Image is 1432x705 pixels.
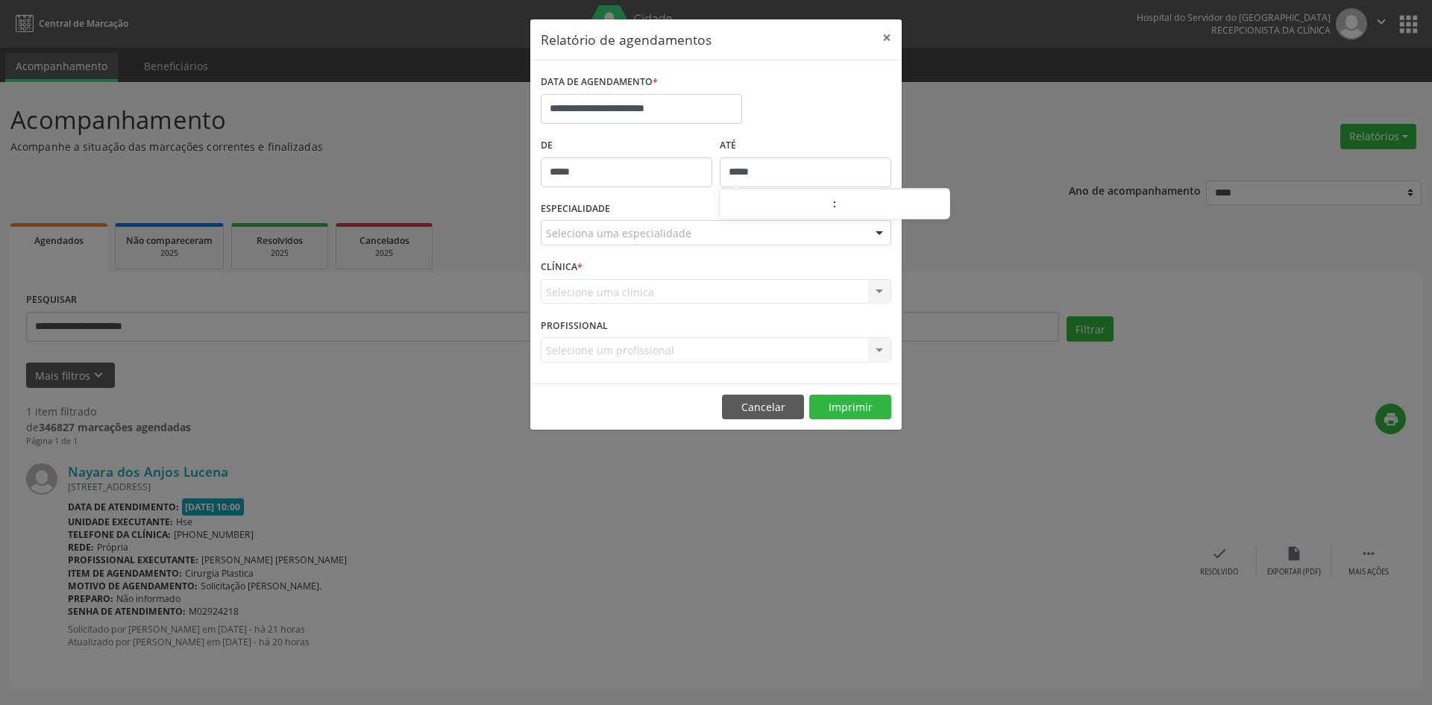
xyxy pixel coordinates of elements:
button: Imprimir [809,395,891,420]
input: Hour [720,190,832,220]
label: CLÍNICA [541,256,582,279]
button: Cancelar [722,395,804,420]
span: : [832,189,837,219]
input: Minute [837,190,949,220]
label: ESPECIALIDADE [541,198,610,221]
h5: Relatório de agendamentos [541,30,712,49]
span: Seleciona uma especialidade [546,225,691,241]
label: ATÉ [720,134,891,157]
button: Close [872,19,902,56]
label: DATA DE AGENDAMENTO [541,71,658,94]
label: De [541,134,712,157]
label: PROFISSIONAL [541,314,608,337]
